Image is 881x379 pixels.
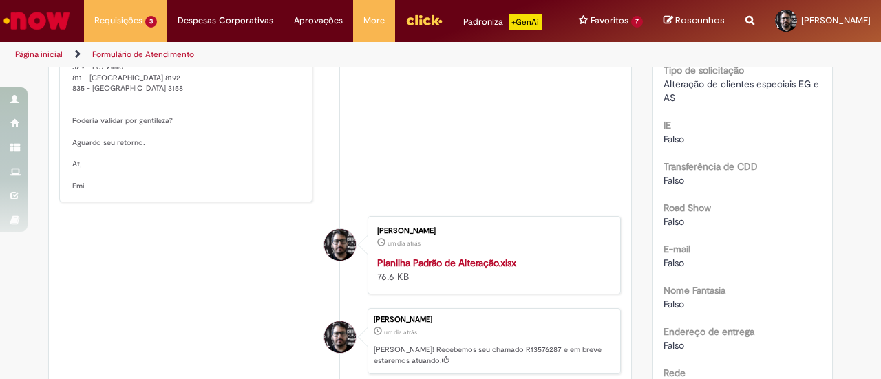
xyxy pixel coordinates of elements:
[178,14,273,28] span: Despesas Corporativas
[664,298,684,310] span: Falso
[59,308,621,374] li: William Cardoso Pereira
[664,119,671,131] b: IE
[664,257,684,269] span: Falso
[664,64,744,76] b: Tipo de solicitação
[591,14,628,28] span: Favoritos
[405,10,443,30] img: click_logo_yellow_360x200.png
[675,14,725,27] span: Rascunhos
[664,339,684,351] span: Falso
[664,215,684,228] span: Falso
[388,239,421,248] span: um dia atrás
[664,160,758,173] b: Transferência de CDD
[374,316,613,324] div: [PERSON_NAME]
[664,325,754,338] b: Endereço de entrega
[801,14,871,26] span: [PERSON_NAME]
[509,14,542,30] p: +GenAi
[10,42,577,67] ul: Trilhas de página
[463,14,542,30] div: Padroniza
[664,14,725,28] a: Rascunhos
[664,133,684,145] span: Falso
[664,284,725,296] b: Nome Fantasia
[664,174,684,186] span: Falso
[94,14,142,28] span: Requisições
[374,345,613,366] p: [PERSON_NAME]! Recebemos seu chamado R13576287 e em breve estaremos atuando.
[92,49,194,60] a: Formulário de Atendimento
[664,367,686,379] b: Rede
[324,229,356,261] div: William Cardoso Pereira
[664,78,822,104] span: Alteração de clientes especiais EG e AS
[377,257,516,269] a: Planilha Padrão de Alteração.xlsx
[363,14,385,28] span: More
[631,16,643,28] span: 7
[1,7,72,34] img: ServiceNow
[388,239,421,248] time: 29/09/2025 11:39:16
[324,321,356,353] div: William Cardoso Pereira
[294,14,343,28] span: Aprovações
[377,227,606,235] div: [PERSON_NAME]
[664,243,690,255] b: E-mail
[664,202,711,214] b: Road Show
[377,256,606,283] div: 76.6 KB
[384,328,417,336] time: 29/09/2025 11:42:00
[384,328,417,336] span: um dia atrás
[145,16,157,28] span: 3
[15,49,63,60] a: Página inicial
